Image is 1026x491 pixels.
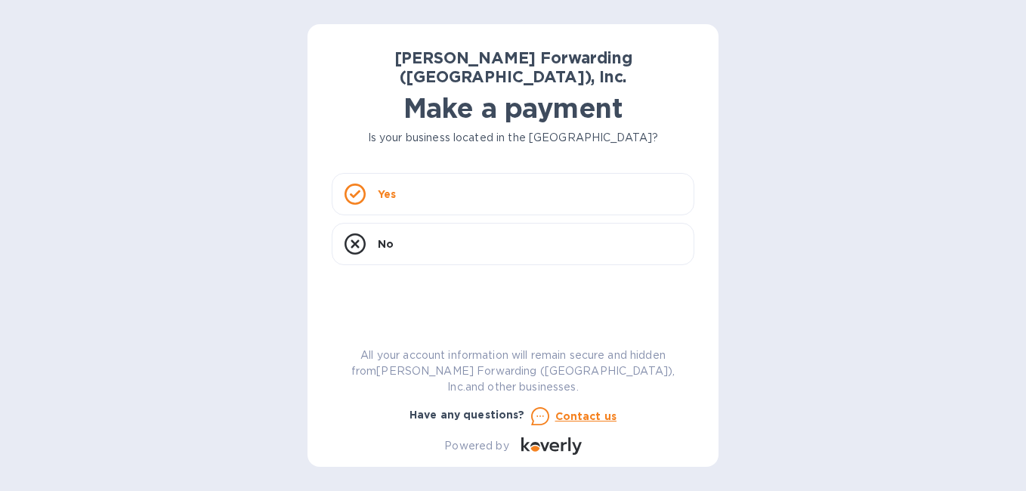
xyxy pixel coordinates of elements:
p: All your account information will remain secure and hidden from [PERSON_NAME] Forwarding ([GEOGRA... [332,347,694,395]
p: Yes [378,187,396,202]
b: Have any questions? [409,409,525,421]
p: Powered by [444,438,508,454]
p: Is your business located in the [GEOGRAPHIC_DATA]? [332,130,694,146]
u: Contact us [555,410,617,422]
b: [PERSON_NAME] Forwarding ([GEOGRAPHIC_DATA]), Inc. [394,48,632,86]
p: No [378,236,394,252]
h1: Make a payment [332,92,694,124]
